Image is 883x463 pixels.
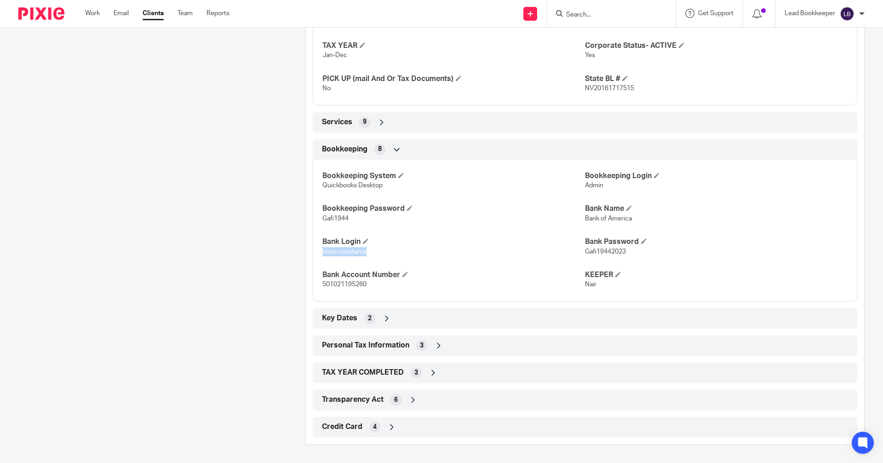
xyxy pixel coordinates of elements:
[322,204,585,214] h4: Bookkeeping Password
[178,9,193,18] a: Team
[85,9,100,18] a: Work
[585,204,848,214] h4: Bank Name
[322,117,352,127] span: Services
[394,395,398,405] span: 6
[18,7,64,20] img: Pixie
[322,395,384,405] span: Transparency Act
[368,314,372,323] span: 2
[785,9,835,18] p: Lead Bookkeeper
[585,85,634,92] span: NV20161717515
[363,117,367,127] span: 9
[322,341,409,350] span: Personal Tax Information
[322,215,349,222] span: Gafi1944
[585,74,848,84] h4: State BL #
[322,182,383,189] span: Quickbooks Desktop
[322,422,362,432] span: Credit Card
[585,249,626,255] span: Gafi19442023
[322,281,367,288] span: 501021195260
[322,270,585,280] h4: Bank Account Number
[322,41,585,51] h4: TAX YEAR
[585,215,632,222] span: Bank of America
[143,9,164,18] a: Clients
[322,249,367,255] span: bizaccountants
[322,313,357,323] span: Key Dates
[414,368,418,377] span: 3
[585,182,603,189] span: Admin
[585,237,848,247] h4: Bank Password
[378,145,382,154] span: 8
[322,171,585,181] h4: Bookkeeping System
[585,270,848,280] h4: KEEPER
[698,10,734,17] span: Get Support
[322,145,367,154] span: Bookkeeping
[322,368,404,377] span: TAX YEAR COMPLETED
[585,52,595,58] span: Yes
[114,9,129,18] a: Email
[322,85,331,92] span: No
[206,9,229,18] a: Reports
[322,52,347,58] span: Jan-Dec
[373,422,377,432] span: 4
[322,74,585,84] h4: PICK UP (mail And Or Tax Documents)
[585,41,848,51] h4: Corporate Status- ACTIVE
[322,237,585,247] h4: Bank Login
[585,171,848,181] h4: Bookkeeping Login
[420,341,424,350] span: 3
[565,11,648,19] input: Search
[840,6,854,21] img: svg%3E
[585,281,596,288] span: Nair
